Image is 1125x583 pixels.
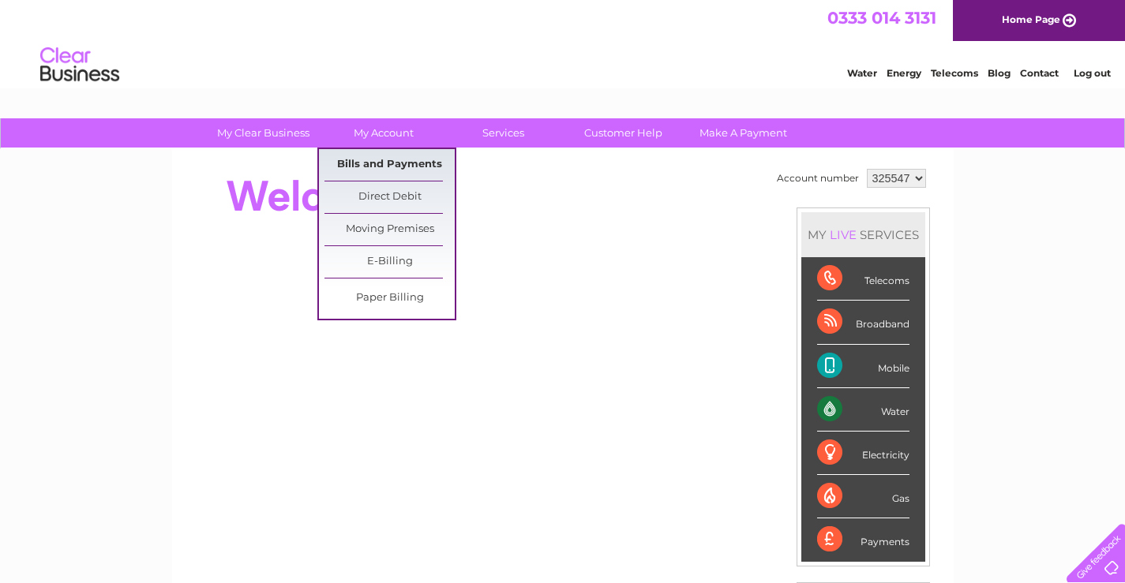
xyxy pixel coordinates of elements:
a: Make A Payment [678,118,808,148]
div: Telecoms [817,257,909,301]
div: MY SERVICES [801,212,925,257]
a: Moving Premises [324,214,455,245]
a: Energy [887,67,921,79]
a: E-Billing [324,246,455,278]
div: Gas [817,475,909,518]
a: Paper Billing [324,282,455,314]
a: Bills and Payments [324,149,455,181]
a: Log out [1074,67,1111,79]
a: 0333 014 3131 [827,8,936,28]
a: Contact [1020,67,1059,79]
img: logo.png [39,41,120,89]
div: LIVE [827,227,860,242]
div: Water [817,388,909,432]
td: Account number [773,165,863,192]
a: My Account [318,118,448,148]
div: Clear Business is a trading name of Verastar Limited (registered in [GEOGRAPHIC_DATA] No. 3667643... [190,9,936,77]
a: Water [847,67,877,79]
a: Telecoms [931,67,978,79]
div: Payments [817,518,909,561]
div: Electricity [817,432,909,475]
a: Direct Debit [324,181,455,213]
div: Broadband [817,301,909,344]
a: Customer Help [558,118,688,148]
div: Mobile [817,345,909,388]
a: Services [438,118,568,148]
a: Blog [988,67,1011,79]
a: My Clear Business [198,118,328,148]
